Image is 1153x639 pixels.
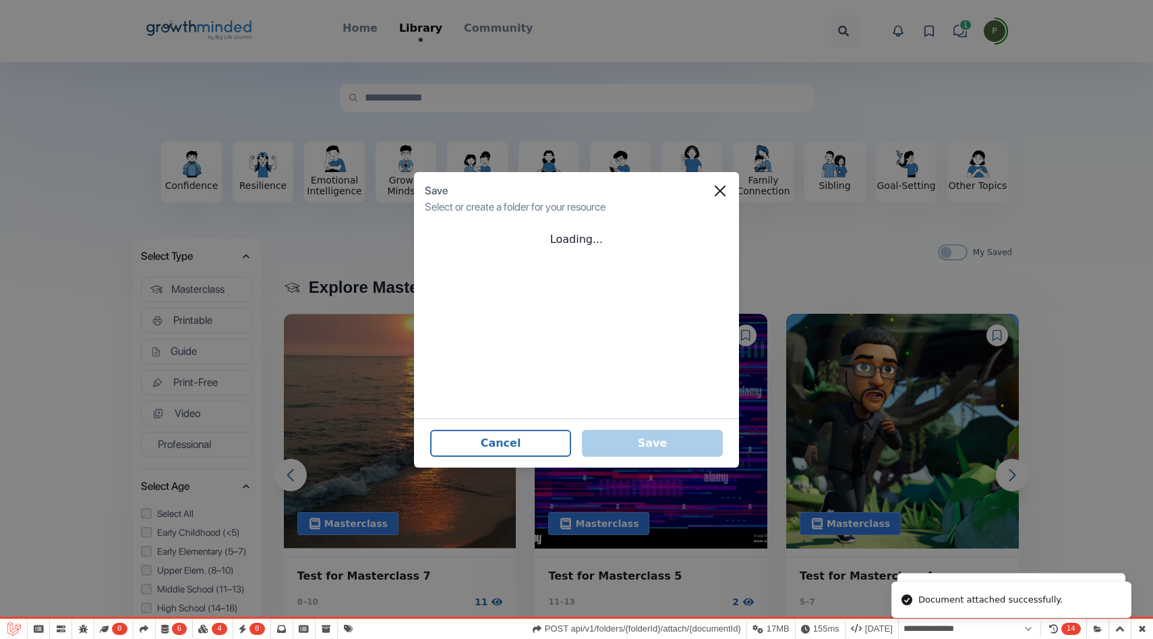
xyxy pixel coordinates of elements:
[430,231,723,248] div: Loading...
[249,623,265,635] span: 0
[172,623,187,635] span: 6
[425,183,728,199] div: Save
[582,430,723,457] button: Save
[918,593,1063,607] div: Document attached successfully.
[112,623,127,635] span: 0
[1061,623,1081,635] span: 14
[212,623,227,635] span: 4
[425,199,728,215] div: Select or create a folder for your resource
[715,186,726,196] button: Close
[430,430,571,457] button: Cancel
